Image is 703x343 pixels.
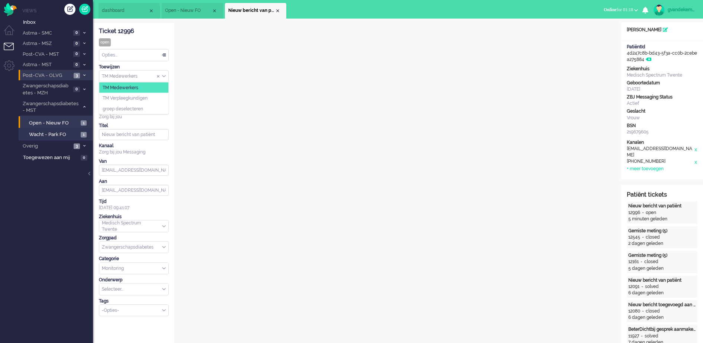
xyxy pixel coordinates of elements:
span: 0 [73,51,80,57]
span: TM Verpleegkundigen [103,95,148,101]
div: 6 dagen geleden [628,314,696,321]
div: ZBJ Messaging Status [627,94,697,100]
div: Kanaal [99,143,169,149]
div: 12091 [628,284,639,290]
div: 11927 [628,333,639,339]
div: 5 minuten geleden [628,216,696,222]
span: Astma - MSZ [22,40,71,47]
div: Zorg bij jou [99,114,169,120]
div: - [639,284,645,290]
div: Ziekenhuis [627,66,697,72]
span: 0 [73,87,80,92]
div: [DATE] [627,86,697,93]
div: Van [99,158,169,165]
li: TM Verpleegkundigen [99,93,168,104]
span: Zwangerschapsdiabetes - MZH [22,82,71,96]
div: Nieuw bericht van patiënt [628,277,696,284]
span: Zwangerschapsdiabetes - MST [22,100,79,114]
div: Medisch Spectrum Twente [627,72,697,78]
div: - [640,210,646,216]
div: [PHONE_NUMBER] [627,158,694,166]
div: open [99,38,111,46]
a: Inbox [22,18,93,26]
img: flow_omnibird.svg [4,3,17,16]
div: PatiëntId [627,44,697,50]
div: Geslacht [627,108,697,114]
li: groep deselecteren [99,103,168,114]
div: - [640,234,646,240]
div: Close tab [275,8,281,14]
span: 1 [81,132,87,137]
div: 5 dagen geleden [628,265,696,272]
a: Wacht - Park FO 1 [22,130,92,138]
li: Dashboard [99,3,160,19]
div: closed [644,259,658,265]
div: Assign Group [99,70,169,82]
span: 3 [74,73,80,78]
div: Zorgpad [99,235,169,241]
div: Vrouw [627,115,697,121]
span: Astma - MST [22,61,71,68]
li: Onlinefor 01:18 [599,2,642,19]
a: Open - Nieuw FO 1 [22,119,92,127]
div: BSN [627,123,697,129]
div: Ziekenhuis [99,214,169,220]
div: 6 dagen geleden [628,290,696,296]
span: Online [604,7,617,12]
div: - [639,333,645,339]
div: Aan [99,178,169,185]
li: Dashboard menu [4,25,20,42]
div: solved [645,284,659,290]
div: solved [645,333,658,339]
li: View [162,3,223,19]
a: gvandekempe [652,4,696,16]
div: Close tab [148,8,154,14]
div: closed [646,234,660,240]
div: Kanalen [627,139,697,146]
span: 0 [73,30,80,36]
span: Nieuw bericht van patiënt [228,7,275,14]
div: 2 dagen geleden [628,240,696,247]
div: 219679605 [627,129,697,135]
a: Omnidesk [4,5,17,10]
div: Zorg bij jou Messaging [99,149,169,155]
div: - [640,308,646,314]
div: Categorie [99,256,169,262]
span: 3 [74,143,80,149]
li: Views [22,7,93,14]
div: [DATE] 09:41:07 [99,198,169,211]
div: Nieuw bericht van patiënt [628,203,696,209]
span: 0 [73,41,80,46]
div: Patiënt tickets [627,191,697,199]
div: 12996 [628,210,640,216]
span: 0 [81,155,87,161]
span: groep deselecteren [103,106,143,112]
div: gvandekempe [668,6,696,13]
span: for 01:18 [604,7,633,12]
span: Post-CVA - MST [22,51,71,58]
li: Admin menu [4,60,20,77]
span: Toegewezen aan mij [23,154,78,161]
li: 12996 [225,3,286,19]
span: dashboard [102,7,148,14]
div: Tijd [99,198,169,205]
span: 1 [81,120,87,126]
div: [PERSON_NAME] [621,27,703,33]
div: + meer toevoegen [627,166,664,172]
li: TM Medewerkers [99,82,168,93]
div: Toewijzen [99,64,169,70]
div: closed [646,308,660,314]
div: Geboortedatum [627,80,697,86]
div: - [639,259,644,265]
div: Ticket 12996 [99,27,169,36]
body: Rich Text Area. Press ALT-0 for help. [3,3,432,16]
span: Open - Nieuw FO [165,7,212,14]
div: 12161 [628,259,639,265]
div: Tags [99,298,169,304]
div: Gemiste meting (5) [628,252,696,259]
img: avatar [654,4,665,16]
li: Tickets menu [4,43,20,59]
div: x [694,146,697,158]
div: Onderwerp [99,277,169,283]
div: Titel [99,123,169,129]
